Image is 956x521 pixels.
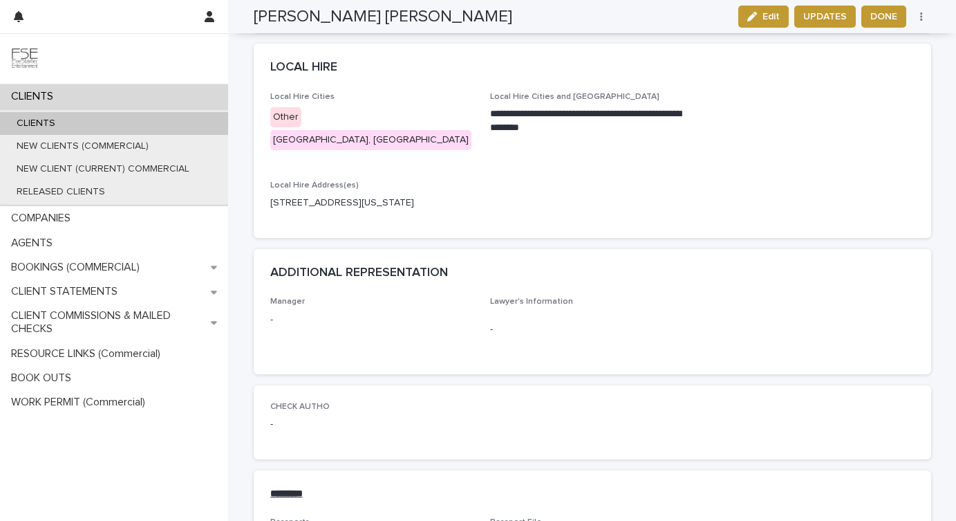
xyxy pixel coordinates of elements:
[270,403,330,411] span: CHECK AUTHO
[6,237,64,250] p: AGENTS
[870,10,897,24] span: DONE
[270,196,915,210] p: [STREET_ADDRESS][US_STATE]
[490,93,659,101] span: Local Hire Cities and [GEOGRAPHIC_DATA]
[803,10,847,24] span: UPDATES
[738,6,789,28] button: Edit
[270,181,359,190] span: Local Hire Address(es)
[490,298,573,306] span: Lawyer's Information
[270,107,301,127] div: Other
[6,309,211,336] p: CLIENT COMMISSIONS & MAILED CHECKS
[270,266,448,281] h2: ADDITIONAL REPRESENTATION
[6,186,116,198] p: RELEASED CLIENTS
[794,6,856,28] button: UPDATES
[6,118,66,129] p: CLIENTS
[6,90,64,103] p: CLIENTS
[270,93,335,101] span: Local Hire Cities
[270,60,337,75] h2: LOCAL HIRE
[861,6,906,28] button: DONE
[6,163,200,175] p: NEW CLIENT (CURRENT) COMMERCIAL
[6,285,129,298] p: CLIENT STATEMENTS
[6,347,171,360] p: RESOURCE LINKS (Commercial)
[490,322,694,337] p: -
[270,130,471,150] div: [GEOGRAPHIC_DATA], [GEOGRAPHIC_DATA]
[6,261,151,274] p: BOOKINGS (COMMERCIAL)
[270,298,305,306] span: Manager
[6,140,160,152] p: NEW CLIENTS (COMMERCIAL)
[254,7,512,27] h2: [PERSON_NAME] [PERSON_NAME]
[6,212,82,225] p: COMPANIES
[11,45,39,73] img: 9JgRvJ3ETPGCJDhvPVA5
[762,12,780,21] span: Edit
[6,372,82,385] p: BOOK OUTS
[270,313,474,327] p: -
[6,396,156,409] p: WORK PERMIT (Commercial)
[270,417,474,432] p: -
